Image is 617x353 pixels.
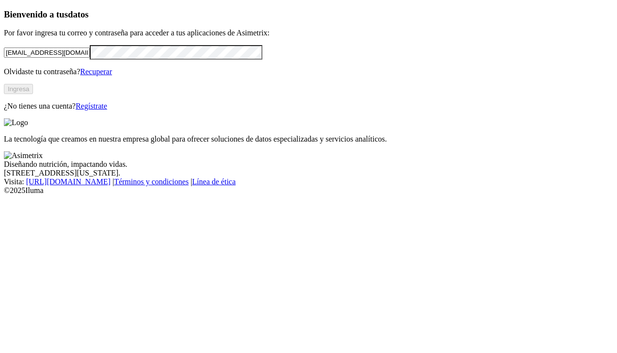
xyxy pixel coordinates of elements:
a: Línea de ética [192,177,236,186]
div: Visita : | | [4,177,613,186]
span: datos [68,9,89,19]
a: Recuperar [80,67,112,76]
img: Logo [4,118,28,127]
button: Ingresa [4,84,33,94]
p: La tecnología que creamos en nuestra empresa global para ofrecer soluciones de datos especializad... [4,135,613,144]
div: Diseñando nutrición, impactando vidas. [4,160,613,169]
div: [STREET_ADDRESS][US_STATE]. [4,169,613,177]
input: Tu correo [4,48,90,58]
a: [URL][DOMAIN_NAME] [26,177,111,186]
p: ¿No tienes una cuenta? [4,102,613,111]
a: Términos y condiciones [114,177,189,186]
p: Por favor ingresa tu correo y contraseña para acceder a tus aplicaciones de Asimetrix: [4,29,613,37]
img: Asimetrix [4,151,43,160]
div: © 2025 Iluma [4,186,613,195]
a: Regístrate [76,102,107,110]
h3: Bienvenido a tus [4,9,613,20]
p: Olvidaste tu contraseña? [4,67,613,76]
